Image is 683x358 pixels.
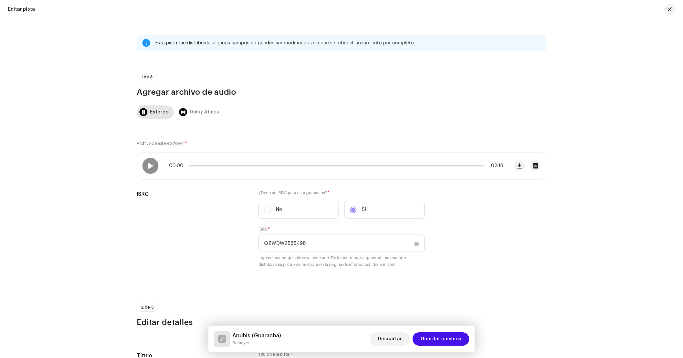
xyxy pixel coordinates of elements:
[141,75,153,79] span: 1 de 3
[137,87,546,97] h3: Agregar archivo de audio
[258,352,292,357] label: Título de la pista
[258,190,425,196] label: ¿Tiene un ISRC para esta grabación?
[232,332,281,340] h5: Anubis (Guaracha)
[169,163,186,168] span: 00:00
[378,332,402,346] span: Descartar
[421,332,461,346] span: Guardar cambios
[137,141,184,145] small: Archivo de estéreo (WAV)
[232,340,281,346] small: Anubis (Guaracha)
[370,332,410,346] button: Descartar
[155,39,541,47] div: Esta pista fue distribuida: algunos campos no pueden ser modificados sin que se retire el lanzami...
[276,206,282,213] p: No
[258,227,270,232] label: ISRC
[258,255,425,268] small: Ingrese un código solo si ya tiene uno. De lo contrario, se generará uno cuando distribuya su pis...
[486,163,503,168] span: 02:18
[362,206,366,213] p: Sí
[150,105,168,119] div: Estéreo
[258,235,425,252] input: ABXYZ#######
[137,190,248,198] h5: ISRC
[141,305,154,309] span: 2 de 3
[190,105,219,119] div: Dolby Atmos
[137,317,546,328] h3: Editar detalles
[413,332,469,346] button: Guardar cambios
